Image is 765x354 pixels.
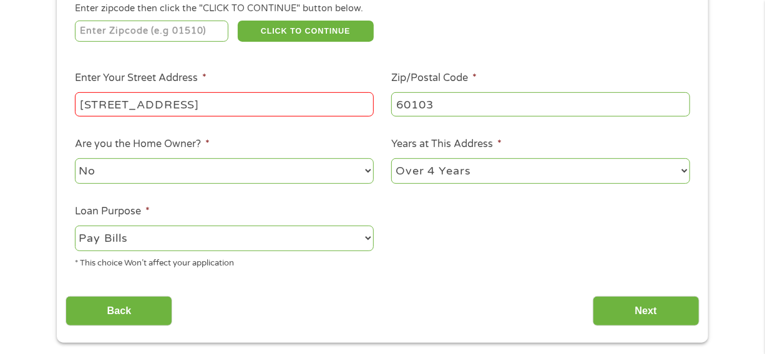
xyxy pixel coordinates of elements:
label: Are you the Home Owner? [75,138,210,151]
label: Enter Your Street Address [75,72,207,85]
div: Enter zipcode then click the "CLICK TO CONTINUE" button below. [75,2,690,16]
button: CLICK TO CONTINUE [238,21,374,42]
input: 1 Main Street [75,92,374,116]
label: Zip/Postal Code [391,72,477,85]
input: Next [593,296,699,327]
label: Loan Purpose [75,205,150,218]
label: Years at This Address [391,138,502,151]
div: * This choice Won’t affect your application [75,253,374,270]
input: Enter Zipcode (e.g 01510) [75,21,229,42]
input: Back [66,296,172,327]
